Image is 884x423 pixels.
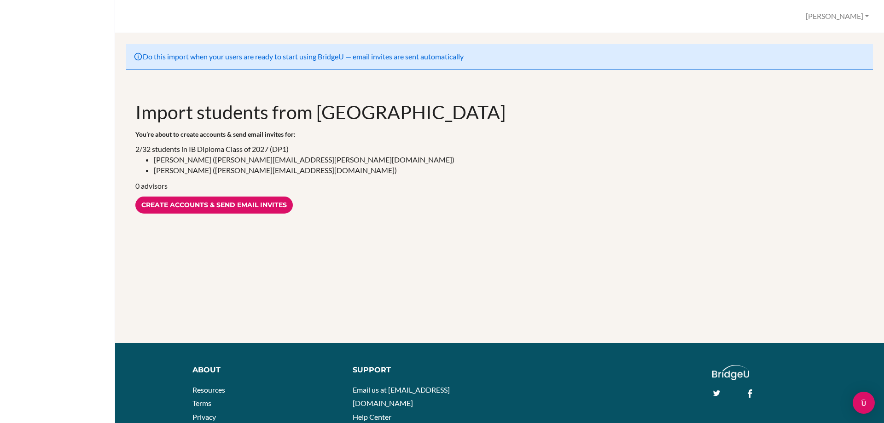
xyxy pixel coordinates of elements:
div: 2/32 students in IB Diploma Class of 2027 (DP1) [131,99,868,214]
img: logo_white@2x-f4f0deed5e89b7ecb1c2cc34c3e3d731f90f0f143d5ea2071677605dd97b5244.png [712,365,750,380]
a: Terms [192,399,211,407]
a: Email us at [EMAIL_ADDRESS][DOMAIN_NAME] [353,385,450,408]
a: Help Center [353,412,391,421]
button: [PERSON_NAME] [802,8,873,25]
li: [PERSON_NAME] ([PERSON_NAME][EMAIL_ADDRESS][PERSON_NAME][DOMAIN_NAME]) [154,155,864,165]
h1: Import students from [GEOGRAPHIC_DATA] [135,99,864,125]
p: 0 advisors [135,181,864,191]
li: [PERSON_NAME] ([PERSON_NAME][EMAIL_ADDRESS][DOMAIN_NAME]) [154,165,864,176]
div: Open Intercom Messenger [853,392,875,414]
a: Privacy [192,412,216,421]
div: Support [353,365,491,376]
a: Resources [192,385,225,394]
p: You’re about to create accounts & send email invites for: [135,130,864,139]
div: About [192,365,339,376]
div: Do this import when your users are ready to start using BridgeU — email invites are sent automati... [126,44,873,70]
input: Create accounts & send email invites [135,197,293,214]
